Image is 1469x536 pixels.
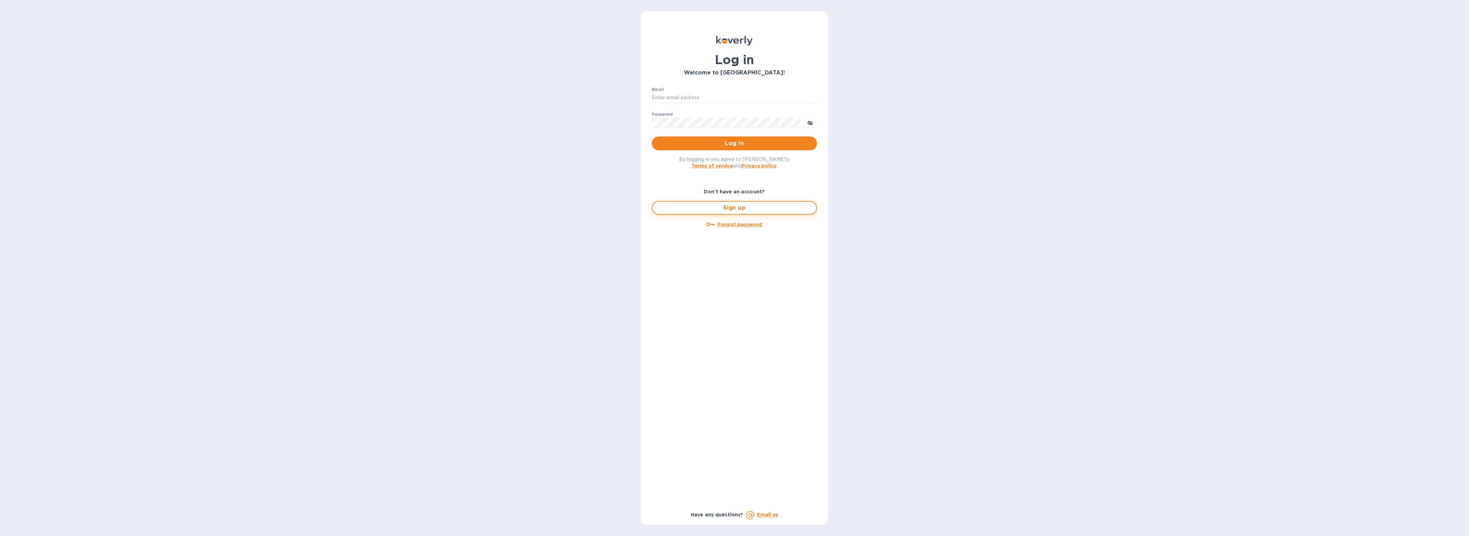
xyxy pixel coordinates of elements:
label: Email [652,88,664,92]
a: Terms of service [691,163,733,169]
h3: Welcome to [GEOGRAPHIC_DATA]! [652,70,817,76]
b: Have any questions? [691,512,743,517]
u: Forgot password [718,222,762,227]
button: Sign up [652,201,817,215]
button: Log in [652,136,817,150]
a: Email us [757,512,778,518]
a: Privacy policy [742,163,777,169]
span: Sign up [658,204,811,212]
h1: Log in [652,52,817,67]
span: By logging in you agree to [PERSON_NAME]'s and . [679,156,790,169]
b: Don't have an account? [704,189,765,194]
span: Log in [657,139,812,148]
button: toggle password visibility [803,115,817,129]
img: Koverly [716,36,753,45]
input: Enter email address [652,93,817,103]
label: Password [652,112,673,117]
